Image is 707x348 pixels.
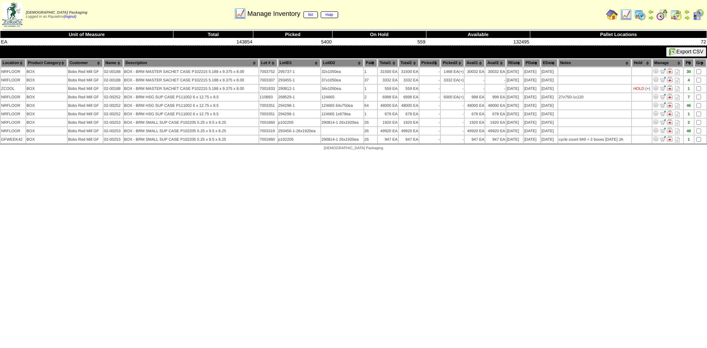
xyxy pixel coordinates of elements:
td: 132495 [426,38,530,46]
td: 678 EA [485,110,505,118]
img: Move [660,119,666,125]
i: Note [675,69,680,75]
img: Adjust [653,110,659,116]
td: - [419,93,440,101]
img: Manage Hold [667,110,673,116]
div: (+) [459,70,464,74]
td: - [441,136,464,143]
td: [DATE] [506,102,523,109]
td: 49920 EA [399,127,419,135]
td: 1 [364,68,377,75]
th: LotID2 [321,59,363,67]
td: 998 EA [485,93,505,101]
img: excel.gif [669,48,676,56]
td: 678 EA [399,110,419,118]
td: BOX - BRM SMALL SUP CASE P102205 5.25 x 9.5 x 8.25 [124,119,258,126]
th: Avail1 [465,59,485,67]
td: Bobs Red Mill GF [68,102,103,109]
th: Name [103,59,123,67]
img: calendarcustomer.gif [692,9,704,21]
td: NRFLOOR [1,76,25,84]
img: Manage Hold [667,136,673,142]
td: 268529-1 [278,93,320,101]
td: [DATE] [524,102,540,109]
img: arrowright.gif [648,15,654,21]
th: Available [426,31,530,38]
td: 02-00253 [103,127,123,135]
td: - [419,127,440,135]
td: NRFLOOR [1,127,25,135]
td: [DATE] [506,93,523,101]
td: p102205 [278,119,320,126]
td: [DATE] [506,85,523,92]
td: BOX [26,85,67,92]
i: Note [675,95,680,100]
td: [DATE] [506,127,523,135]
span: [DEMOGRAPHIC_DATA] Packaging [26,11,87,15]
td: BOX [26,119,67,126]
td: BOX [26,93,67,101]
td: 02-00252 [103,110,123,118]
th: EDate [541,59,557,67]
img: Adjust [653,94,659,99]
td: BOX [26,76,67,84]
td: 26 [364,136,377,143]
td: - [419,119,440,126]
td: NRFLOOR [1,102,25,109]
button: Export CSV [666,47,706,57]
td: 290814-1 26x1920ea [321,119,363,126]
td: [DATE] [541,110,557,118]
td: [DATE] [506,136,523,143]
td: [DATE] [541,68,557,75]
td: 49920 EA [485,127,505,135]
img: line_graph.gif [620,9,632,21]
td: 559 EA [378,85,398,92]
td: - [419,85,440,92]
div: 7 [684,95,693,99]
td: [DATE] [524,68,540,75]
td: [DATE] [524,110,540,118]
th: Picked2 [441,59,464,67]
td: Bobs Red Mill GF [68,110,103,118]
th: Picked [253,31,333,38]
img: Adjust [653,85,659,91]
td: BOX - BRM SMALL SUP CASE P102205 5.25 x 9.5 x 8.25 [124,136,258,143]
img: Move [660,102,666,108]
td: 6000 EA [441,93,464,101]
i: Note [675,103,680,109]
img: Adjust [653,119,659,125]
th: Grp [694,59,706,67]
th: Plt [684,59,693,67]
th: Product Category [26,59,67,67]
td: 290814-1 26x1920ea [321,136,363,143]
th: Unit of Measure [0,31,173,38]
img: calendarblend.gif [656,9,668,21]
th: Picked1 [419,59,440,67]
td: 02-00188 [103,76,123,84]
th: Total2 [399,59,419,67]
td: 02-00188 [103,68,123,75]
img: Move [660,85,666,91]
a: (logout) [64,15,76,19]
td: Bobs Red Mill GF [68,93,103,101]
th: Total1 [378,59,398,67]
td: 124665 1x678ea [321,110,363,118]
td: 3332 EA [378,76,398,84]
th: Description [124,59,258,67]
td: 290812-1 [278,85,320,92]
td: 3332 EA [441,76,464,84]
i: Note [675,129,680,134]
td: 48000 EA [378,102,398,109]
img: Manage Hold [667,85,673,91]
td: GFWEEK42 [1,136,25,143]
td: 02-00252 [103,93,123,101]
img: Manage Hold [667,127,673,133]
td: 3332 EA [399,76,419,84]
td: 293455-1 [278,76,320,84]
td: 7003307 [259,76,277,84]
td: 64 [364,102,377,109]
td: - [485,85,505,92]
td: [DATE] [524,76,540,84]
td: 32x1050ea [321,68,363,75]
img: Move [660,127,666,133]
